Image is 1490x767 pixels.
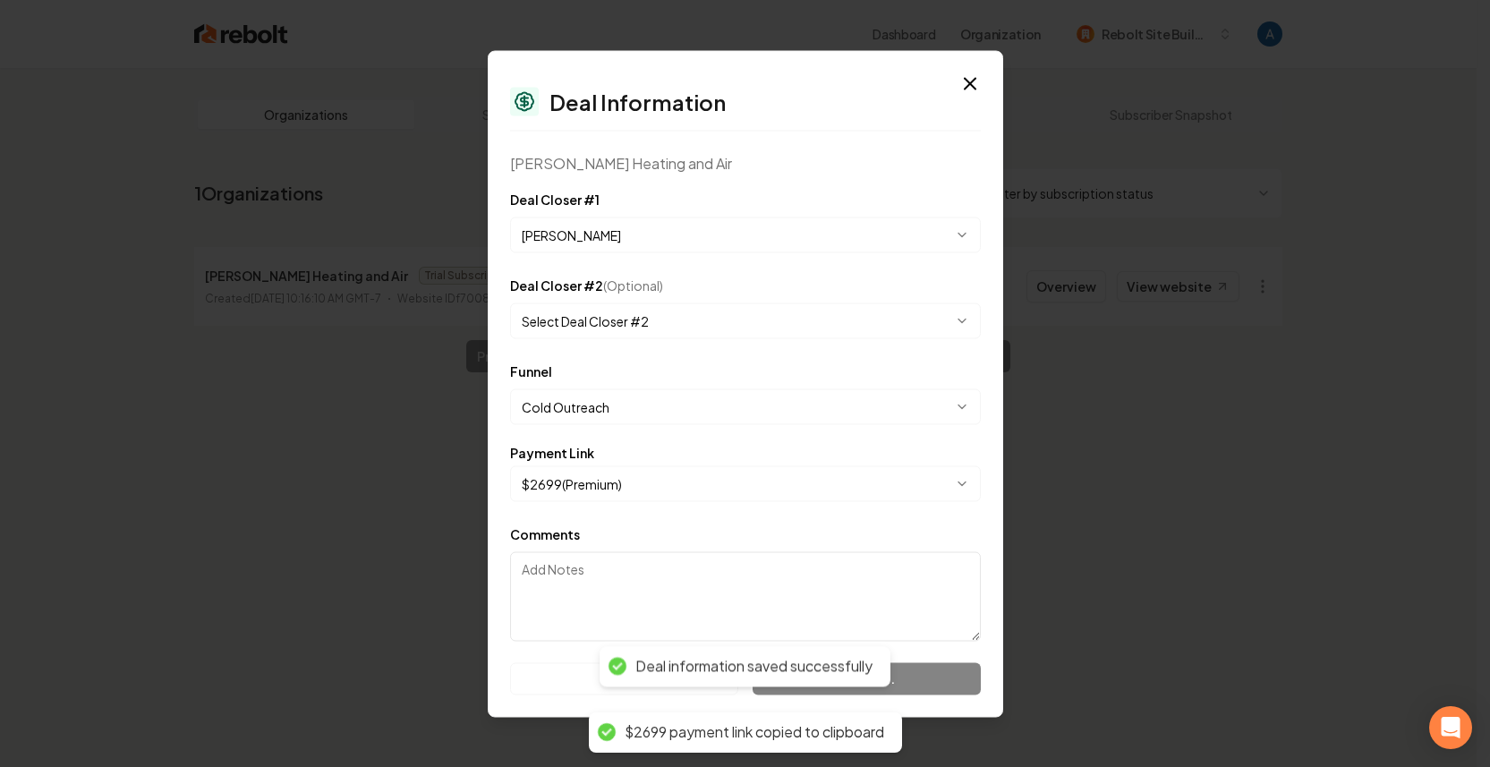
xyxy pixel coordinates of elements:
[510,525,580,541] label: Comments
[510,446,594,458] label: Payment Link
[510,362,552,379] label: Funnel
[510,277,663,293] label: Deal Closer #2
[510,662,739,695] button: Cancel
[625,723,884,742] div: $2699 payment link copied to clipboard
[603,277,663,293] span: (Optional)
[549,90,726,112] h2: Deal Information
[510,152,981,174] div: [PERSON_NAME] Heating and Air
[510,191,600,207] label: Deal Closer #1
[635,658,873,677] div: Deal information saved successfully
